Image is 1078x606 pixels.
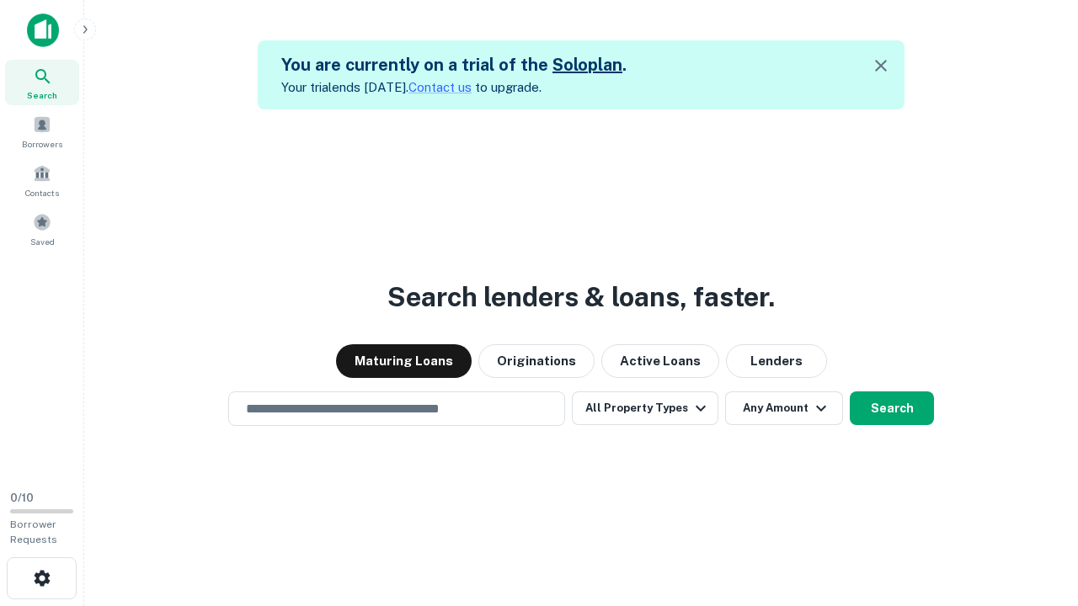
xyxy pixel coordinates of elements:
[281,77,627,98] p: Your trial ends [DATE]. to upgrade.
[850,391,934,425] button: Search
[725,391,843,425] button: Any Amount
[5,60,79,105] a: Search
[22,137,62,151] span: Borrowers
[387,277,775,317] h3: Search lenders & loans, faster.
[478,344,595,378] button: Originations
[572,391,718,425] button: All Property Types
[726,344,827,378] button: Lenders
[27,88,57,102] span: Search
[994,417,1078,498] iframe: Chat Widget
[5,109,79,154] a: Borrowers
[30,235,55,248] span: Saved
[336,344,472,378] button: Maturing Loans
[552,55,622,75] a: Soloplan
[27,13,59,47] img: capitalize-icon.png
[25,186,59,199] span: Contacts
[5,206,79,252] a: Saved
[10,492,34,504] span: 0 / 10
[10,518,57,545] span: Borrower Requests
[281,52,627,77] h5: You are currently on a trial of the .
[601,344,719,378] button: Active Loans
[5,157,79,203] a: Contacts
[408,80,472,94] a: Contact us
